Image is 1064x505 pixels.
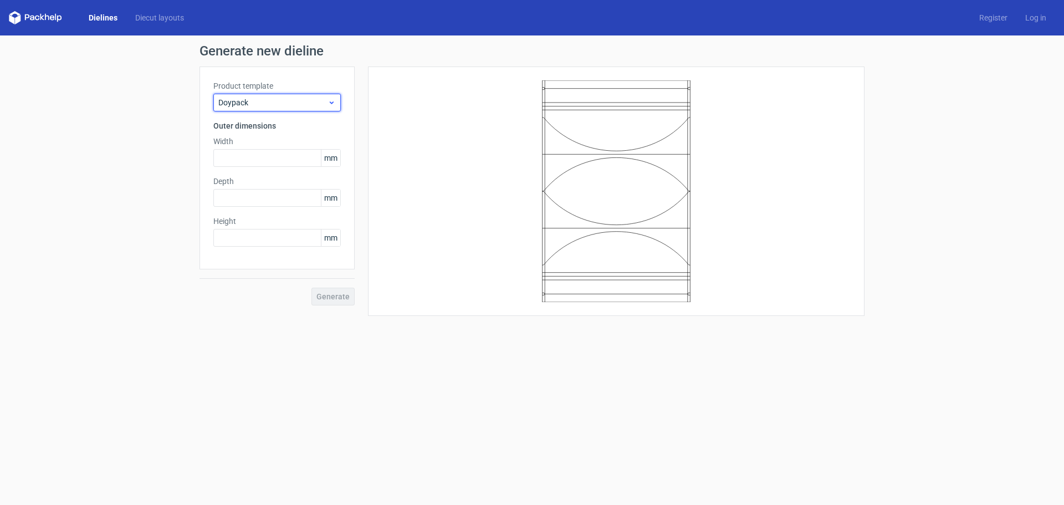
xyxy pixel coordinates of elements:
span: mm [321,229,340,246]
h1: Generate new dieline [199,44,864,58]
label: Width [213,136,341,147]
a: Register [970,12,1016,23]
span: mm [321,190,340,206]
label: Product template [213,80,341,91]
a: Log in [1016,12,1055,23]
h3: Outer dimensions [213,120,341,131]
a: Diecut layouts [126,12,193,23]
a: Dielines [80,12,126,23]
span: mm [321,150,340,166]
label: Depth [213,176,341,187]
label: Height [213,216,341,227]
span: Doypack [218,97,328,108]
